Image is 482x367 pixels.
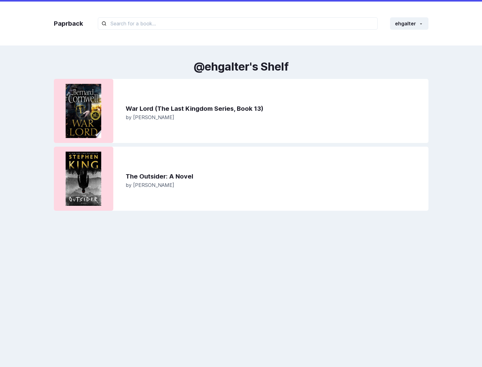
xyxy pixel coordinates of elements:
a: War Lord (The Last Kingdom Series, Book 13) [126,105,423,112]
p: by [126,114,423,121]
p: by [126,181,423,189]
img: Woman paying for a purchase [59,152,108,206]
span: [PERSON_NAME] [133,182,174,188]
h2: @ ehgalter 's Shelf [193,60,289,73]
img: Woman paying for a purchase [59,84,108,138]
a: The Outsider: A Novel [126,173,423,180]
a: Paprback [54,19,83,28]
input: Search for a book... [98,17,378,30]
span: [PERSON_NAME] [133,114,174,120]
button: ehgalter [390,17,428,30]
